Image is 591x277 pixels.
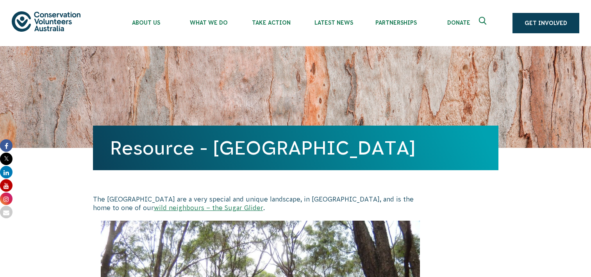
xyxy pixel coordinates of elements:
a: wild neighbours – the Sugar Glider [154,204,263,211]
span: Latest News [302,20,365,26]
span: The [GEOGRAPHIC_DATA] are a very special and unique landscape, in [GEOGRAPHIC_DATA], and is the h... [93,196,414,211]
span: Take Action [240,20,302,26]
span: Partnerships [365,20,427,26]
img: logo.svg [12,11,80,31]
span: About Us [115,20,177,26]
a: Get Involved [512,13,579,33]
h1: Resource - [GEOGRAPHIC_DATA] [110,137,481,158]
span: Donate [427,20,490,26]
span: What We Do [177,20,240,26]
span: Expand search box [479,17,489,29]
button: Expand search box Close search box [474,14,493,32]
